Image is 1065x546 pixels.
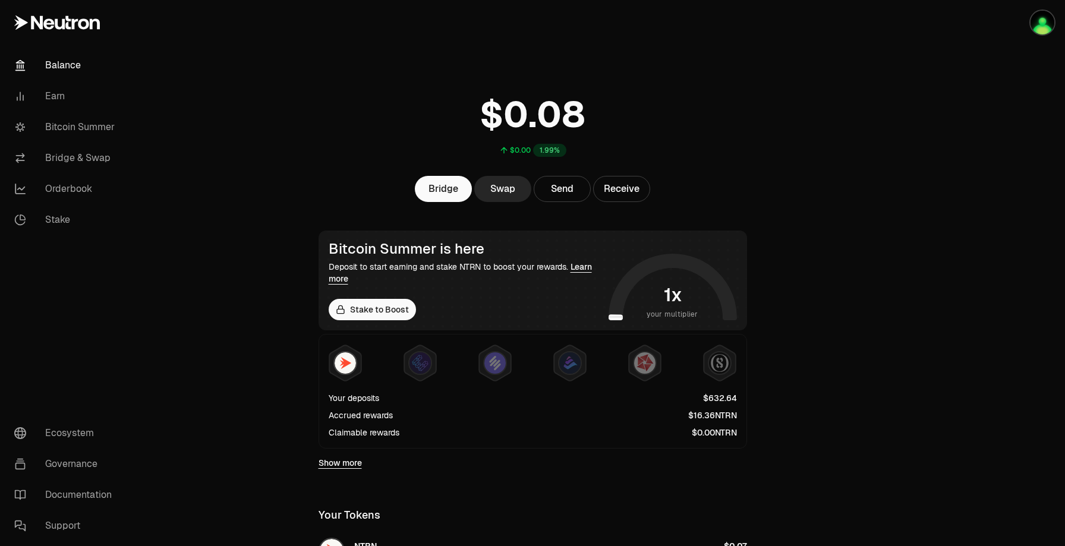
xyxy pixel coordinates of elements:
[5,81,128,112] a: Earn
[5,112,128,143] a: Bitcoin Summer
[329,409,393,421] div: Accrued rewards
[533,144,566,157] div: 1.99%
[329,392,379,404] div: Your deposits
[329,427,399,438] div: Claimable rewards
[319,507,380,523] div: Your Tokens
[329,299,416,320] a: Stake to Boost
[510,146,531,155] div: $0.00
[5,418,128,449] a: Ecosystem
[634,352,656,374] img: Mars Fragments
[593,176,650,202] button: Receive
[409,352,431,374] img: EtherFi Points
[329,261,604,285] div: Deposit to start earning and stake NTRN to boost your rewards.
[5,143,128,173] a: Bridge & Swap
[559,352,581,374] img: Bedrock Diamonds
[5,449,128,479] a: Governance
[5,204,128,235] a: Stake
[319,457,362,469] a: Show more
[534,176,591,202] button: Send
[329,241,604,257] div: Bitcoin Summer is here
[474,176,531,202] a: Swap
[5,173,128,204] a: Orderbook
[5,510,128,541] a: Support
[5,50,128,81] a: Balance
[335,352,356,374] img: NTRN
[1031,11,1054,34] img: Cosmos
[709,352,730,374] img: Structured Points
[484,352,506,374] img: Solv Points
[415,176,472,202] a: Bridge
[5,479,128,510] a: Documentation
[647,308,698,320] span: your multiplier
